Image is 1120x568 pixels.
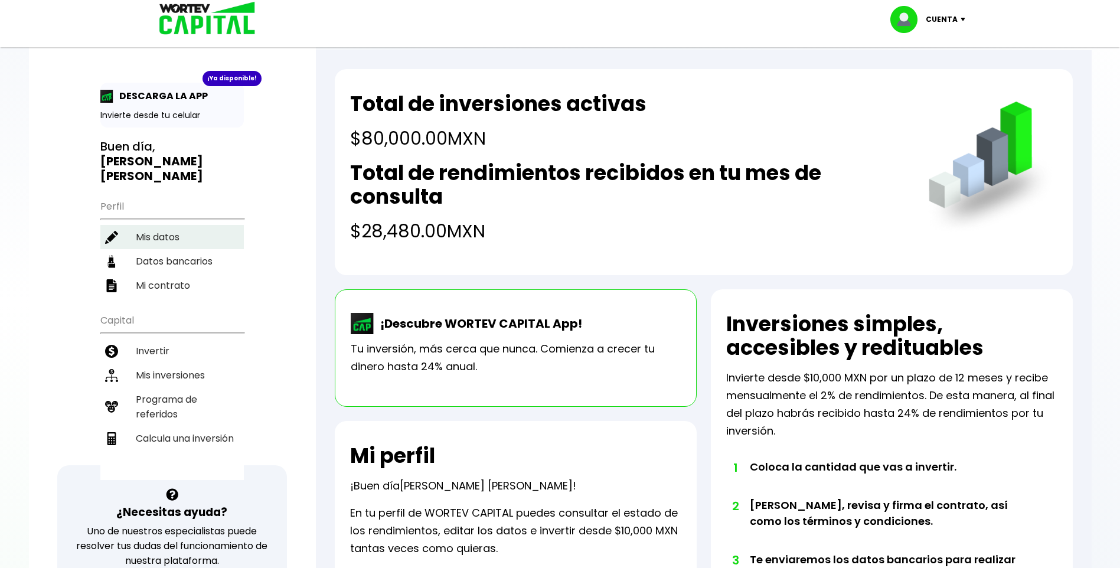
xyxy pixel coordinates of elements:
a: Programa de referidos [100,387,244,426]
img: editar-icon.952d3147.svg [105,231,118,244]
h2: Total de rendimientos recibidos en tu mes de consulta [350,161,905,208]
p: Tu inversión, más cerca que nunca. Comienza a crecer tu dinero hasta 24% anual. [351,340,681,376]
img: grafica.516fef24.png [923,102,1057,236]
img: wortev-capital-app-icon [351,313,374,334]
ul: Perfil [100,193,244,298]
img: datos-icon.10cf9172.svg [105,255,118,268]
p: Cuenta [926,11,958,28]
img: inversiones-icon.6695dc30.svg [105,369,118,382]
a: Mis datos [100,225,244,249]
a: Datos bancarios [100,249,244,273]
h4: $80,000.00 MXN [350,125,646,152]
h2: Mi perfil [350,444,435,468]
img: recomiendanos-icon.9b8e9327.svg [105,400,118,413]
img: contrato-icon.f2db500c.svg [105,279,118,292]
a: Calcula una inversión [100,426,244,451]
h3: ¿Necesitas ayuda? [116,504,227,521]
h2: Total de inversiones activas [350,92,646,116]
p: Invierte desde $10,000 MXN por un plazo de 12 meses y recibe mensualmente el 2% de rendimientos. ... [726,369,1057,440]
img: app-icon [100,90,113,103]
img: icon-down [958,18,974,21]
ul: Capital [100,307,244,480]
p: Invierte desde tu celular [100,109,244,122]
p: DESCARGA LA APP [113,89,208,103]
li: [PERSON_NAME], revisa y firma el contrato, así como los términos y condiciones. [750,497,1024,551]
span: [PERSON_NAME] [PERSON_NAME] [400,478,573,493]
p: ¡Buen día ! [350,477,576,495]
span: 1 [732,459,738,476]
li: Coloca la cantidad que vas a invertir. [750,459,1024,497]
a: Invertir [100,339,244,363]
h3: Buen día, [100,139,244,184]
h2: Inversiones simples, accesibles y redituables [726,312,1057,360]
a: Mis inversiones [100,363,244,387]
p: En tu perfil de WORTEV CAPITAL puedes consultar el estado de los rendimientos, editar los datos e... [350,504,681,557]
b: [PERSON_NAME] [PERSON_NAME] [100,153,203,184]
p: ¡Descubre WORTEV CAPITAL App! [374,315,582,332]
img: profile-image [890,6,926,33]
a: Mi contrato [100,273,244,298]
h4: $28,480.00 MXN [350,218,905,244]
img: calculadora-icon.17d418c4.svg [105,432,118,445]
div: ¡Ya disponible! [203,71,262,86]
span: 2 [732,497,738,515]
p: Uno de nuestros especialistas puede resolver tus dudas del funcionamiento de nuestra plataforma. [73,524,272,568]
img: invertir-icon.b3b967d7.svg [105,345,118,358]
